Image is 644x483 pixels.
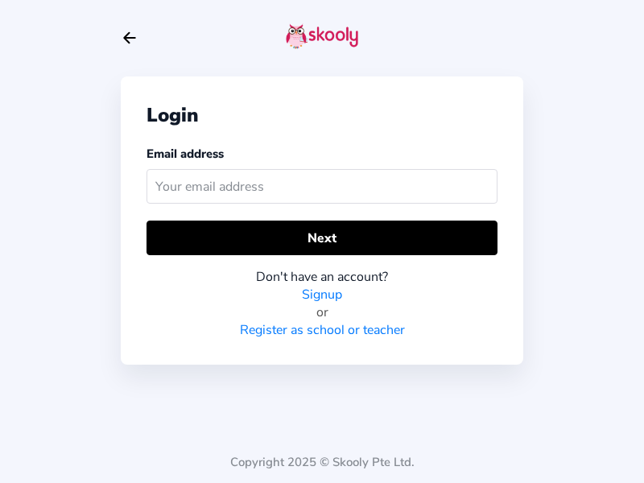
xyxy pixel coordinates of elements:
[147,303,497,321] div: or
[147,268,497,286] div: Don't have an account?
[240,321,405,339] a: Register as school or teacher
[147,169,497,204] input: Your email address
[147,102,497,128] div: Login
[302,286,342,303] a: Signup
[286,23,358,49] img: skooly-logo.png
[121,29,138,47] button: arrow back outline
[147,221,497,255] button: Next
[147,146,224,162] label: Email address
